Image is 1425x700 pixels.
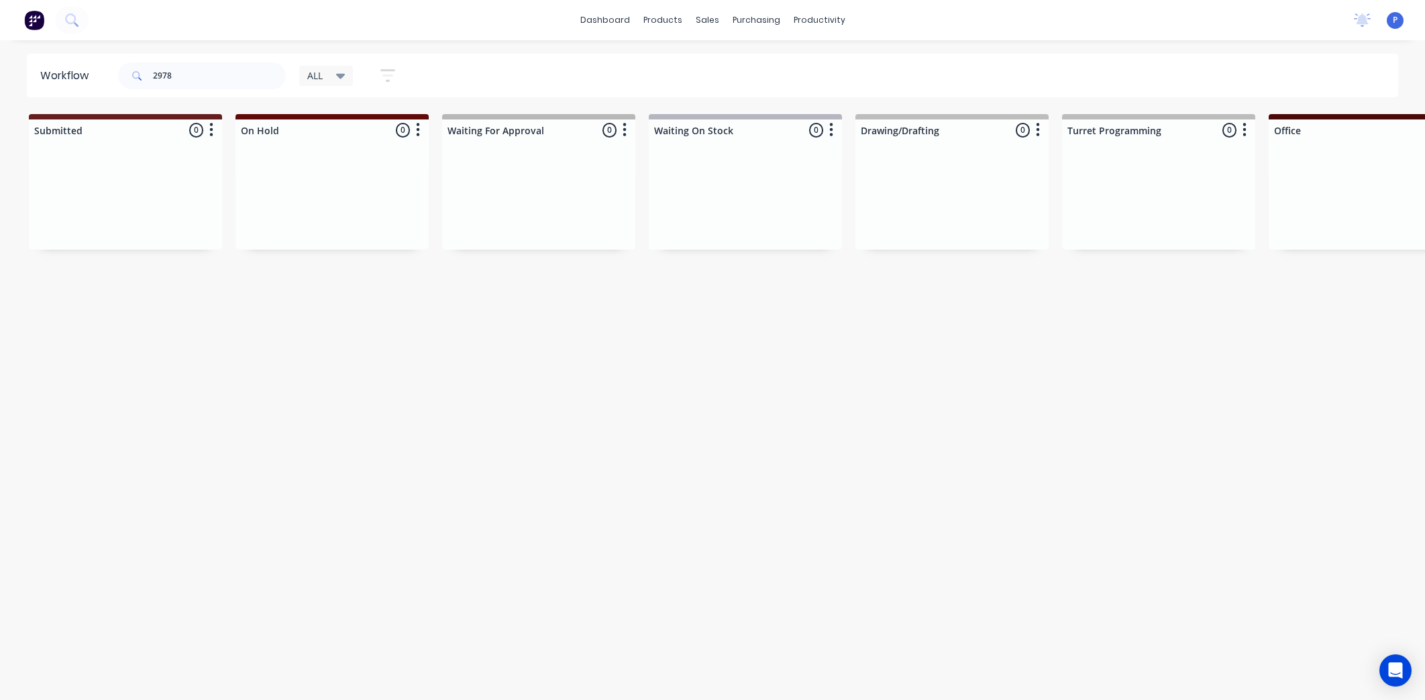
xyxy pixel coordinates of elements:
img: Factory [24,10,44,30]
div: Open Intercom Messenger [1379,654,1412,687]
div: purchasing [726,10,787,30]
input: Search for orders... [153,62,286,89]
div: products [637,10,689,30]
div: sales [689,10,726,30]
span: ALL [307,68,323,83]
a: dashboard [574,10,637,30]
div: Workflow [40,68,95,84]
div: productivity [787,10,852,30]
span: P [1393,14,1397,26]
